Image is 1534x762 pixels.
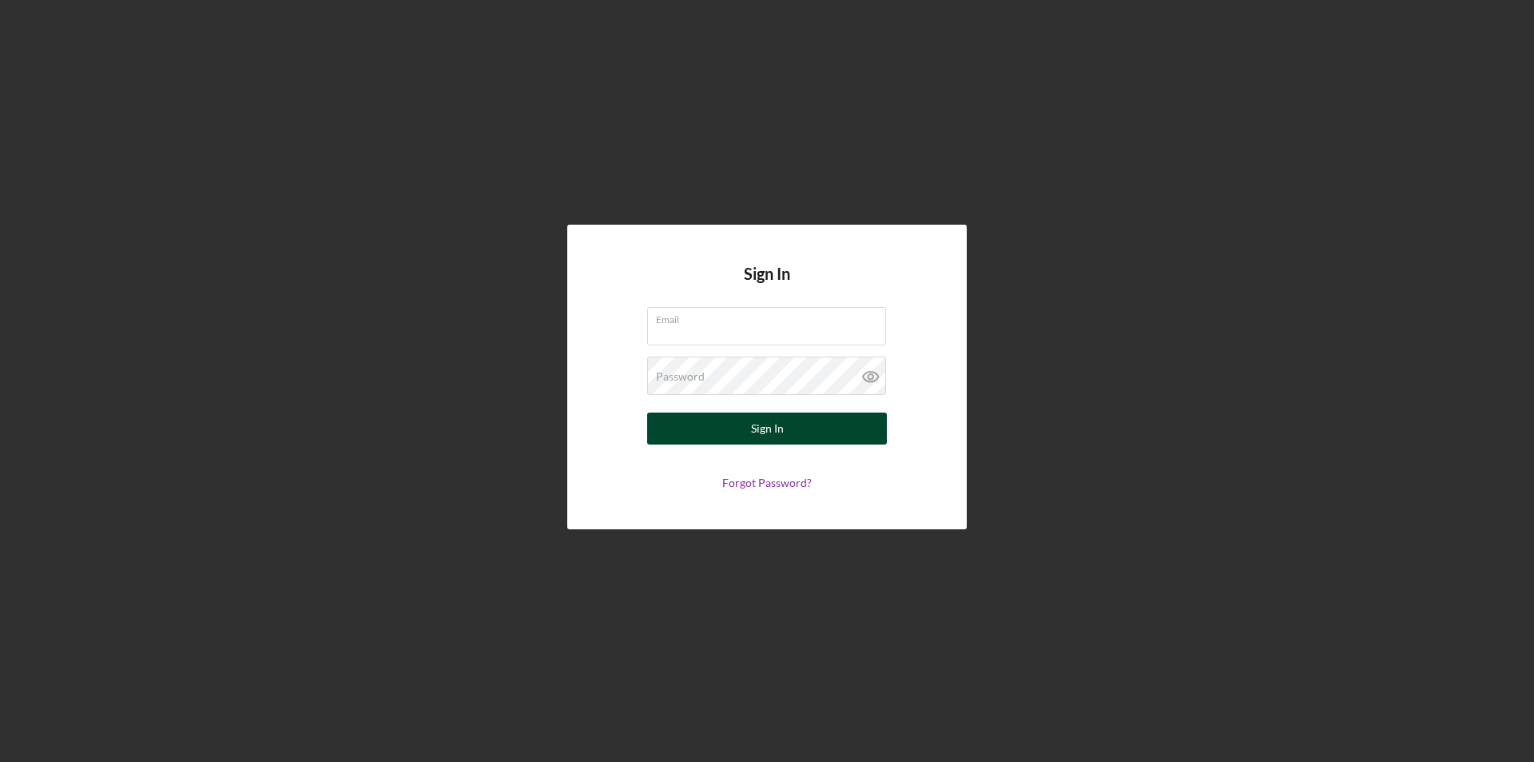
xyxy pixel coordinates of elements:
[647,413,887,445] button: Sign In
[656,308,886,325] label: Email
[656,370,705,383] label: Password
[751,413,784,445] div: Sign In
[722,476,812,489] a: Forgot Password?
[744,265,790,307] h4: Sign In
